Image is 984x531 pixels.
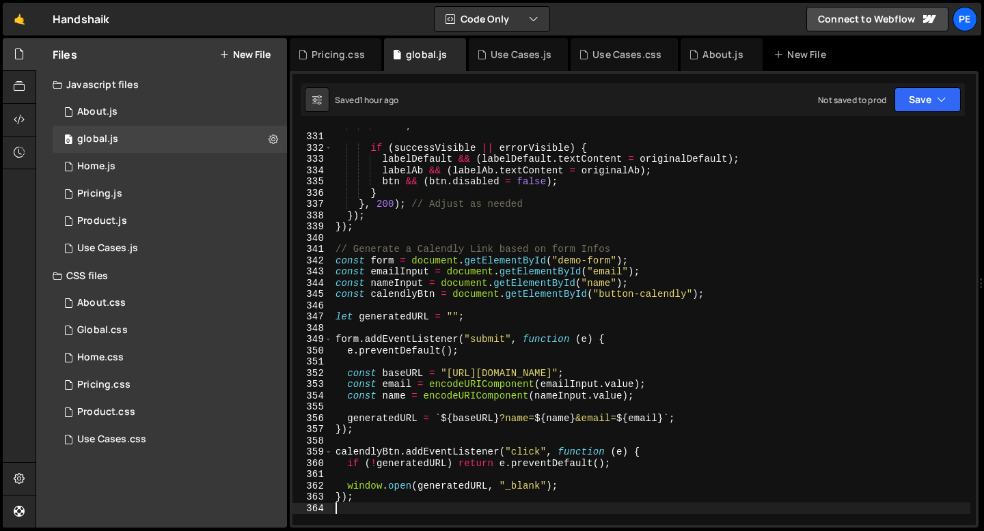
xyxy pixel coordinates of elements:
[292,131,333,143] div: 331
[292,154,333,165] div: 333
[292,356,333,368] div: 351
[292,244,333,255] div: 341
[292,413,333,425] div: 356
[702,48,743,61] div: About.js
[292,188,333,199] div: 336
[292,311,333,323] div: 347
[77,297,126,309] div: About.css
[292,300,333,312] div: 346
[953,7,977,31] a: Pe
[292,503,333,515] div: 364
[77,379,131,391] div: Pricing.css
[292,165,333,177] div: 334
[53,153,287,180] div: 16572/45051.js
[53,426,287,453] div: 16572/45333.css
[292,424,333,435] div: 357
[292,379,333,390] div: 353
[435,7,549,31] button: Code Only
[77,406,135,418] div: Product.css
[292,435,333,447] div: 358
[3,3,36,35] a: 🤙
[292,334,333,345] div: 349
[53,180,287,207] div: 16572/45430.js
[36,71,287,98] div: Javascript files
[292,390,333,402] div: 354
[77,351,124,364] div: Home.css
[592,48,661,61] div: Use Cases.css
[774,48,831,61] div: New File
[292,446,333,458] div: 359
[292,266,333,278] div: 343
[77,242,138,255] div: Use Cases.js
[77,106,118,118] div: About.js
[53,47,77,62] h2: Files
[292,458,333,470] div: 360
[894,87,961,112] button: Save
[292,289,333,300] div: 345
[53,344,287,371] div: 16572/45056.css
[406,48,447,61] div: global.js
[77,188,122,200] div: Pricing.js
[53,317,287,344] div: 16572/45138.css
[77,433,146,446] div: Use Cases.css
[292,401,333,413] div: 355
[292,345,333,357] div: 350
[292,368,333,379] div: 352
[292,491,333,503] div: 363
[77,324,128,336] div: Global.css
[359,94,399,106] div: 1 hour ago
[312,48,365,61] div: Pricing.css
[53,399,287,426] div: 16572/45330.css
[335,94,398,106] div: Saved
[292,278,333,289] div: 344
[491,48,551,61] div: Use Cases.js
[292,323,333,334] div: 348
[806,7,948,31] a: Connect to Webflow
[77,133,118,145] div: global.js
[36,262,287,289] div: CSS files
[53,11,109,27] div: Handshaik
[292,143,333,154] div: 332
[292,469,333,480] div: 361
[292,233,333,244] div: 340
[219,49,271,60] button: New File
[53,371,287,399] div: 16572/45431.css
[818,94,886,106] div: Not saved to prod
[77,160,115,173] div: Home.js
[77,215,127,227] div: Product.js
[292,480,333,492] div: 362
[292,221,333,233] div: 339
[53,98,287,126] div: 16572/45486.js
[292,255,333,267] div: 342
[292,176,333,188] div: 335
[292,199,333,210] div: 337
[53,126,287,153] div: 16572/45061.js
[64,135,72,146] span: 0
[53,289,287,317] div: 16572/45487.css
[53,235,287,262] div: 16572/45332.js
[53,207,287,235] div: 16572/45211.js
[292,210,333,222] div: 338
